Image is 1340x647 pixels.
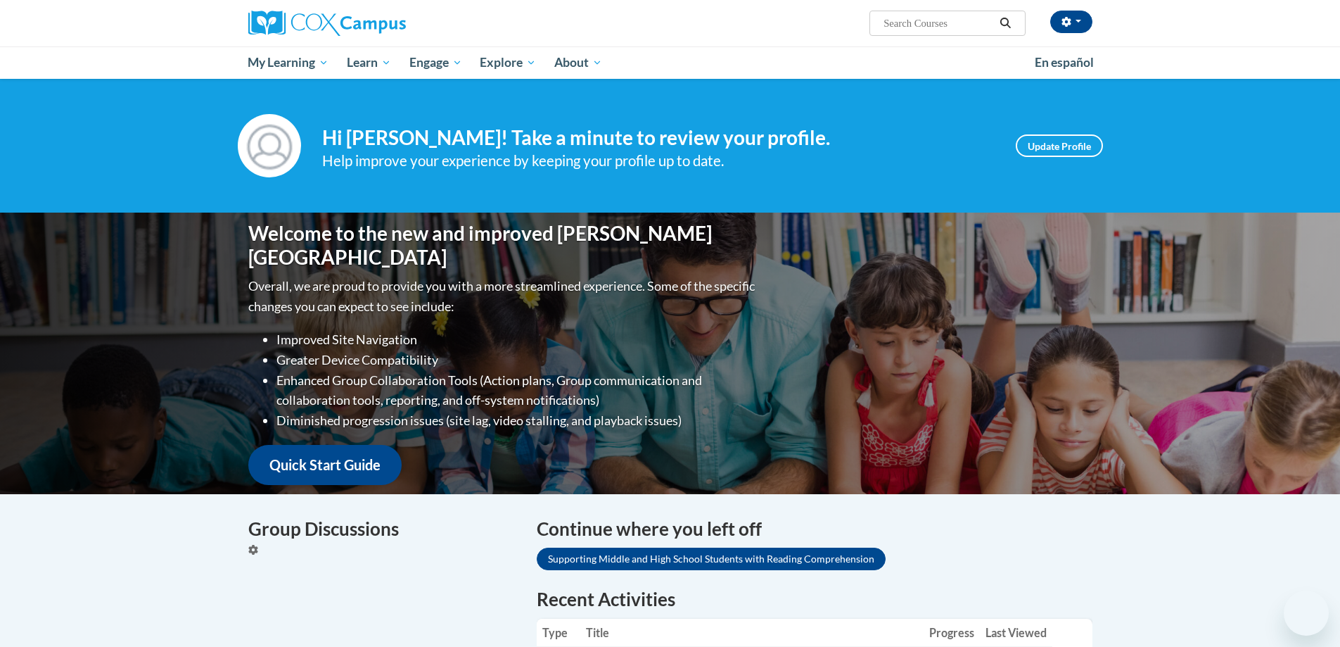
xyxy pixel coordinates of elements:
[338,46,400,79] a: Learn
[248,276,758,317] p: Overall, we are proud to provide you with a more streamlined experience. Some of the specific cha...
[227,46,1114,79] div: Main menu
[322,149,995,172] div: Help improve your experience by keeping your profile up to date.
[580,619,924,647] th: Title
[248,54,328,71] span: My Learning
[980,619,1052,647] th: Last Viewed
[322,126,995,150] h4: Hi [PERSON_NAME]! Take a minute to review your profile.
[1050,11,1092,33] button: Account Settings
[248,515,516,543] h4: Group Discussions
[480,54,536,71] span: Explore
[537,548,886,570] a: Supporting Middle and High School Students with Reading Comprehension
[409,54,462,71] span: Engage
[248,11,516,36] a: Cox Campus
[276,370,758,411] li: Enhanced Group Collaboration Tools (Action plans, Group communication and collaboration tools, re...
[248,11,406,36] img: Cox Campus
[537,515,1092,543] h4: Continue where you left off
[1035,55,1094,70] span: En español
[924,619,980,647] th: Progress
[276,329,758,350] li: Improved Site Navigation
[239,46,338,79] a: My Learning
[400,46,471,79] a: Engage
[537,619,580,647] th: Type
[248,222,758,269] h1: Welcome to the new and improved [PERSON_NAME][GEOGRAPHIC_DATA]
[554,54,602,71] span: About
[276,410,758,431] li: Diminished progression issues (site lag, video stalling, and playback issues)
[1284,591,1329,636] iframe: Button to launch messaging window
[276,350,758,370] li: Greater Device Compatibility
[537,586,1092,612] h1: Recent Activities
[1026,48,1103,77] a: En español
[882,15,995,32] input: Search Courses
[238,114,301,177] img: Profile Image
[995,15,1016,32] button: Search
[248,445,402,485] a: Quick Start Guide
[471,46,545,79] a: Explore
[1016,134,1103,157] a: Update Profile
[347,54,391,71] span: Learn
[545,46,611,79] a: About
